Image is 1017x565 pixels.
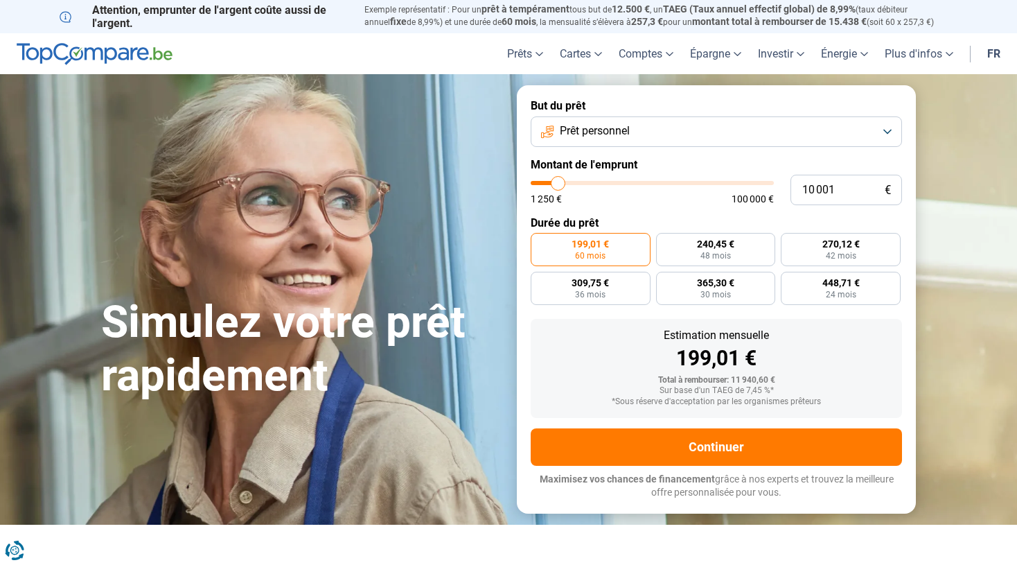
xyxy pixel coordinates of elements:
[17,43,173,65] img: TopCompare
[542,348,891,369] div: 199,01 €
[542,376,891,385] div: Total à rembourser: 11 940,60 €
[610,33,682,74] a: Comptes
[682,33,750,74] a: Épargne
[692,16,867,27] span: montant total à rembourser de 15.438 €
[750,33,813,74] a: Investir
[575,290,605,299] span: 36 mois
[575,252,605,260] span: 60 mois
[612,3,650,15] span: 12.500 €
[826,252,856,260] span: 42 mois
[531,428,902,466] button: Continuer
[502,16,536,27] span: 60 mois
[700,290,731,299] span: 30 mois
[979,33,1009,74] a: fr
[885,184,891,196] span: €
[631,16,663,27] span: 257,3 €
[813,33,876,74] a: Énergie
[876,33,962,74] a: Plus d'infos
[826,290,856,299] span: 24 mois
[663,3,856,15] span: TAEG (Taux annuel effectif global) de 8,99%
[572,278,609,288] span: 309,75 €
[542,386,891,396] div: Sur base d'un TAEG de 7,45 %*
[542,330,891,341] div: Estimation mensuelle
[697,278,734,288] span: 365,30 €
[531,99,902,112] label: But du prêt
[551,33,610,74] a: Cartes
[531,116,902,147] button: Prêt personnel
[700,252,731,260] span: 48 mois
[531,158,902,171] label: Montant de l'emprunt
[499,33,551,74] a: Prêts
[60,3,348,30] p: Attention, emprunter de l'argent coûte aussi de l'argent.
[822,239,860,249] span: 270,12 €
[540,473,715,485] span: Maximisez vos chances de financement
[531,473,902,500] p: grâce à nos experts et trouvez la meilleure offre personnalisée pour vous.
[822,278,860,288] span: 448,71 €
[531,216,902,229] label: Durée du prêt
[732,194,774,204] span: 100 000 €
[560,123,630,139] span: Prêt personnel
[697,239,734,249] span: 240,45 €
[531,194,562,204] span: 1 250 €
[364,3,957,28] p: Exemple représentatif : Pour un tous but de , un (taux débiteur annuel de 8,99%) et une durée de ...
[101,296,500,403] h1: Simulez votre prêt rapidement
[390,16,407,27] span: fixe
[542,397,891,407] div: *Sous réserve d'acceptation par les organismes prêteurs
[481,3,569,15] span: prêt à tempérament
[572,239,609,249] span: 199,01 €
